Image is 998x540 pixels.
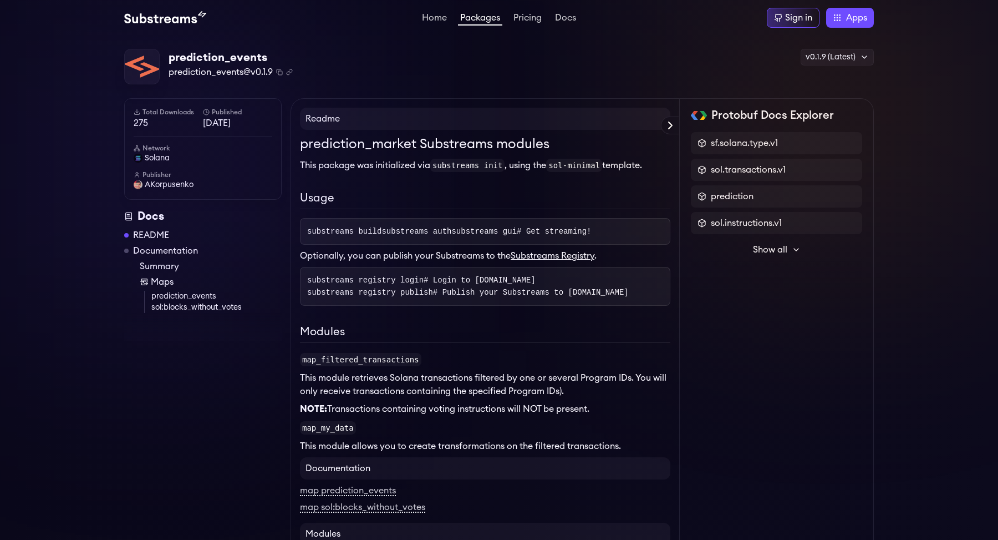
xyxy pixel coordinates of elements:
h6: Total Downloads [134,108,203,117]
span: substreams registry publish [307,288,629,297]
h1: prediction_market Substreams modules [300,134,670,154]
a: Sign in [767,8,819,28]
img: Substream's logo [124,11,206,24]
span: sol.instructions.v1 [711,216,782,230]
div: Sign in [785,11,812,24]
code: map_my_data [300,421,356,435]
code: map_filtered_transactions [300,353,421,366]
p: This module allows you to create transformations on the filtered transactions. [300,440,670,453]
span: substreams registry login [307,276,536,285]
span: prediction [711,190,753,203]
span: Apps [846,11,867,24]
a: Home [420,13,449,24]
a: Documentation [133,244,198,258]
h2: Modules [300,324,670,343]
p: Transactions containing voting instructions will NOT be present. [300,402,670,416]
a: Substreams Registry [511,251,594,260]
span: # Login to [DOMAIN_NAME] [424,276,536,285]
button: Copy package name and version [276,69,283,75]
span: sol.transactions.v1 [711,163,786,176]
a: sol:blocks_without_votes [151,302,282,313]
h4: Documentation [300,457,670,480]
span: prediction_events@v0.1.9 [169,65,273,79]
h6: Publisher [134,170,272,179]
div: v0.1.9 (Latest) [801,49,874,65]
a: Summary [140,260,282,273]
code: substreams init [430,159,505,172]
div: prediction_events [169,50,293,65]
a: map sol:blocks_without_votes [300,503,425,513]
h4: Readme [300,108,670,130]
a: Pricing [511,13,544,24]
span: 275 [134,117,203,130]
p: Optionally, you can publish your Substreams to the . [300,249,670,263]
span: solana [145,153,170,164]
img: solana [134,154,142,163]
a: Docs [553,13,578,24]
p: This module retrieves Solana transactions filtered by one or several Program IDs. You will only r... [300,371,670,398]
a: solana [134,153,272,164]
strong: NOTE: [300,405,327,413]
h6: Network [134,144,272,153]
p: This package was initialized via , using the template. [300,159,670,172]
div: Docs [124,209,282,224]
img: Map icon [140,277,149,286]
button: Show all [691,239,862,261]
h6: Published [203,108,272,117]
button: Copy .spkg link to clipboard [286,69,293,75]
h2: Usage [300,190,670,209]
img: Protobuf [691,111,707,120]
a: Packages [458,13,502,26]
span: # Publish your Substreams to [DOMAIN_NAME] [433,288,629,297]
span: AKorpusenko [145,179,194,190]
span: # Get streaming! [517,227,591,236]
span: [DATE] [203,117,272,130]
span: substreams build [307,227,381,236]
span: Show all [753,243,787,256]
span: substreams gui [451,227,591,236]
img: Package Logo [125,49,159,84]
a: README [133,229,169,242]
span: substreams auth [381,227,451,236]
img: User Avatar [134,180,142,189]
a: Maps [140,275,282,289]
h2: Protobuf Docs Explorer [711,108,834,123]
a: map prediction_events [300,486,396,496]
a: prediction_events [151,291,282,302]
span: sf.solana.type.v1 [711,137,778,150]
code: sol-minimal [546,159,602,172]
a: AKorpusenko [134,179,272,190]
